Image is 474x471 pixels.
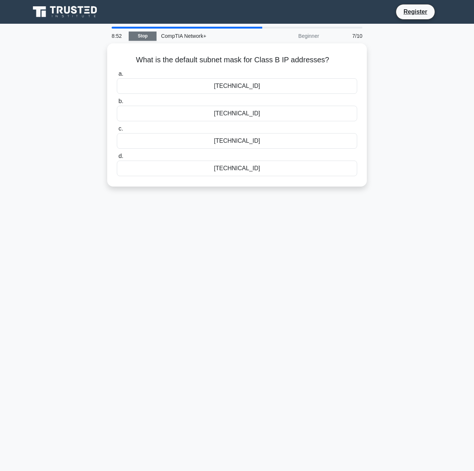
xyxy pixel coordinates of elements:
div: [TECHNICAL_ID] [117,106,357,121]
div: Beginner [259,29,323,43]
span: a. [118,70,123,77]
div: CompTIA Network+ [157,29,259,43]
a: Stop [129,32,157,41]
div: 8:52 [107,29,129,43]
span: b. [118,98,123,104]
span: c. [118,125,123,132]
div: [TECHNICAL_ID] [117,78,357,94]
a: Register [399,7,432,16]
div: [TECHNICAL_ID] [117,133,357,149]
div: [TECHNICAL_ID] [117,161,357,176]
h5: What is the default subnet mask for Class B IP addresses? [116,55,358,65]
span: d. [118,153,123,159]
div: 7/10 [323,29,367,43]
